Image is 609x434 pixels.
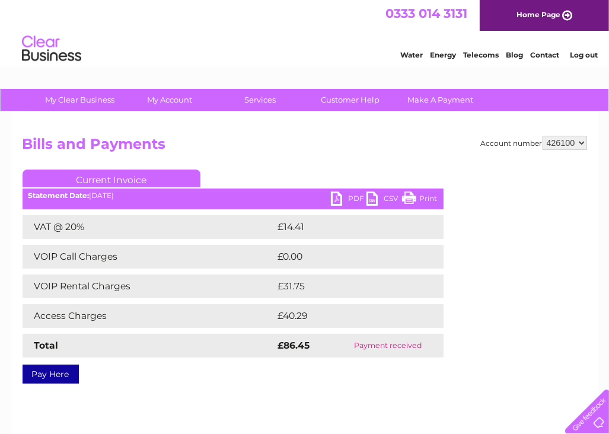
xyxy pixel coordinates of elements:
[430,50,456,59] a: Energy
[275,304,420,328] td: £40.29
[570,50,598,59] a: Log out
[25,7,585,58] div: Clear Business is a trading name of Verastar Limited (registered in [GEOGRAPHIC_DATA] No. 3667643...
[23,136,587,158] h2: Bills and Payments
[23,304,275,328] td: Access Charges
[23,192,444,200] div: [DATE]
[402,192,438,209] a: Print
[23,215,275,239] td: VAT @ 20%
[506,50,523,59] a: Blog
[121,89,219,111] a: My Account
[391,89,489,111] a: Make A Payment
[34,340,59,351] strong: Total
[275,245,416,269] td: £0.00
[31,89,129,111] a: My Clear Business
[332,334,443,358] td: Payment received
[278,340,310,351] strong: £86.45
[385,6,467,21] a: 0333 014 3131
[23,170,200,187] a: Current Invoice
[275,215,417,239] td: £14.41
[366,192,402,209] a: CSV
[400,50,423,59] a: Water
[23,245,275,269] td: VOIP Call Charges
[23,275,275,298] td: VOIP Rental Charges
[463,50,499,59] a: Telecoms
[275,275,418,298] td: £31.75
[21,31,82,67] img: logo.png
[23,365,79,384] a: Pay Here
[530,50,559,59] a: Contact
[301,89,399,111] a: Customer Help
[481,136,587,150] div: Account number
[331,192,366,209] a: PDF
[28,191,90,200] b: Statement Date:
[211,89,309,111] a: Services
